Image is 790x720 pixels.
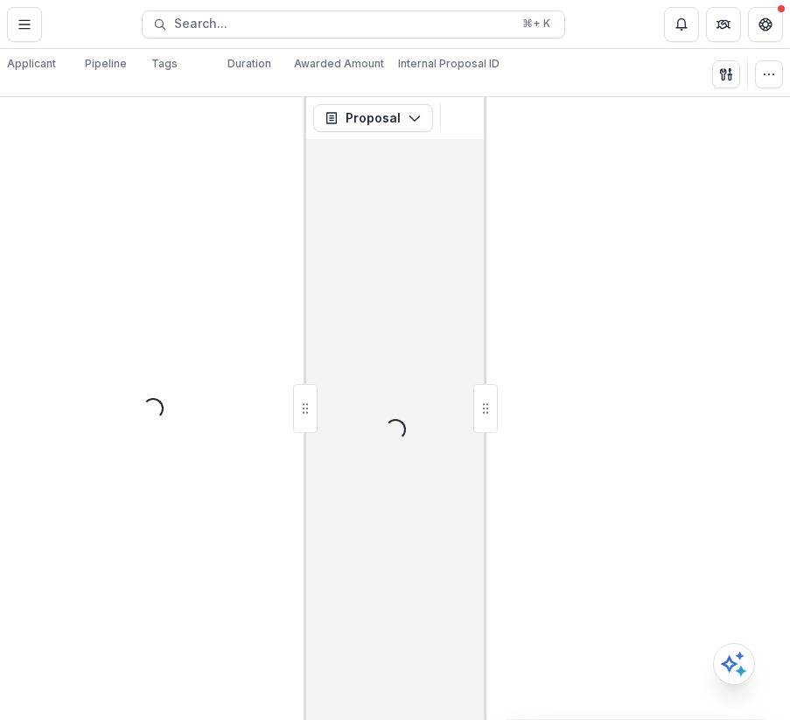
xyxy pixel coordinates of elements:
[398,56,500,72] p: Internal Proposal ID
[85,56,127,72] p: Pipeline
[174,17,512,31] span: Search...
[664,7,699,42] button: Notifications
[142,10,565,38] button: Search...
[748,7,783,42] button: Get Help
[706,7,741,42] button: Partners
[151,56,178,72] p: Tags
[7,56,56,72] p: Applicant
[313,104,433,132] button: Proposal
[227,56,271,72] p: Duration
[7,7,42,42] button: Toggle Menu
[713,643,755,685] button: Open AI Assistant
[519,14,554,33] div: ⌘ + K
[294,56,384,72] p: Awarded Amount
